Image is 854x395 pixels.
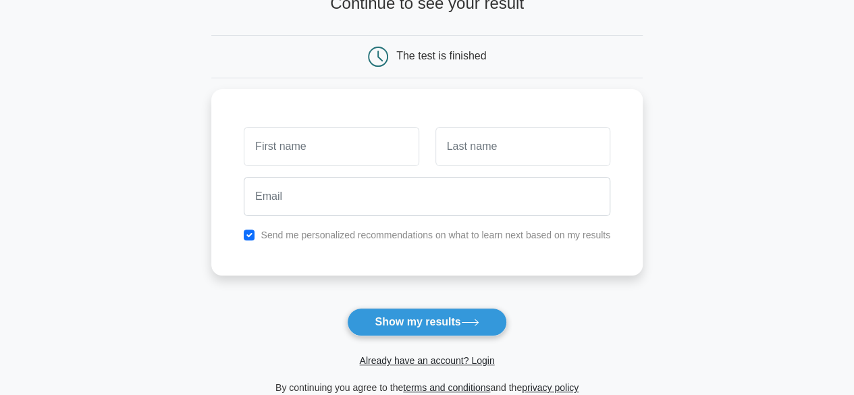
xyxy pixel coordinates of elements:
[522,382,579,393] a: privacy policy
[347,308,506,336] button: Show my results
[435,127,610,166] input: Last name
[403,382,490,393] a: terms and conditions
[244,177,610,216] input: Email
[261,230,610,240] label: Send me personalized recommendations on what to learn next based on my results
[396,50,486,61] div: The test is finished
[359,355,494,366] a: Already have an account? Login
[244,127,419,166] input: First name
